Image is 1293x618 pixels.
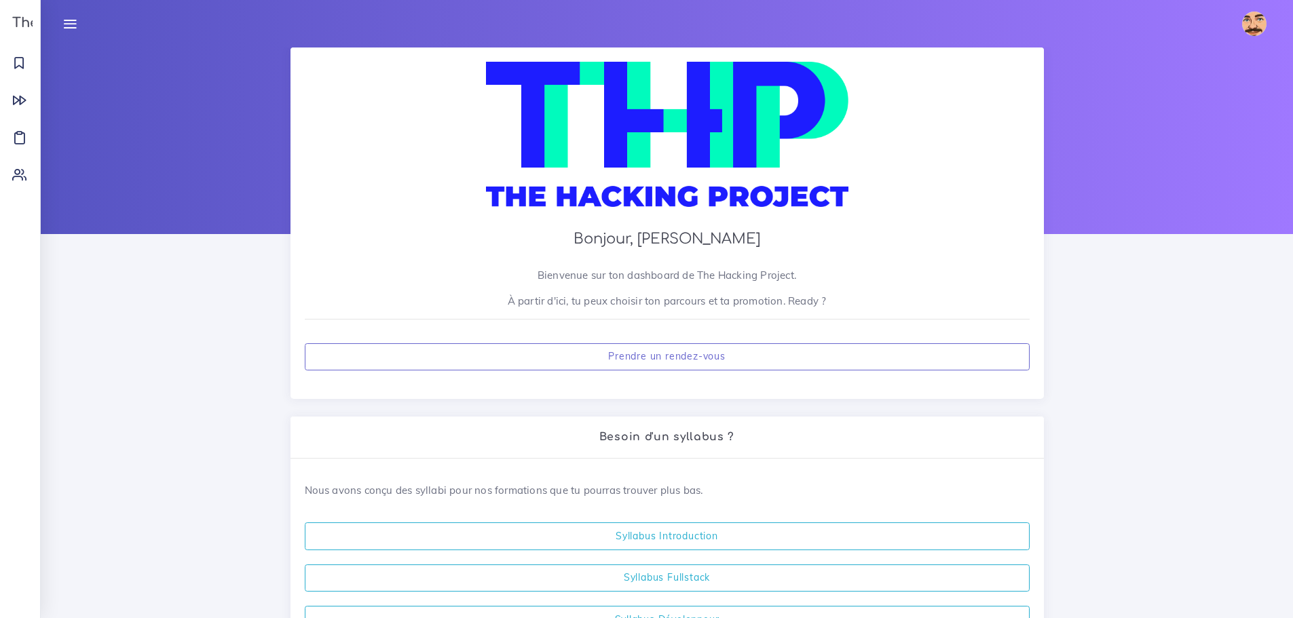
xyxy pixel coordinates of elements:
[305,231,1030,248] h3: Bonjour, [PERSON_NAME]
[305,482,1030,499] p: Nous avons conçu des syllabi pour nos formations que tu pourras trouver plus bas.
[8,16,152,31] h3: The Hacking Project
[305,267,1030,284] p: Bienvenue sur ton dashboard de The Hacking Project.
[1242,12,1267,36] img: npppwdv6pfjfbvfsejgw.jpg
[305,564,1030,592] a: Syllabus Fullstack
[305,522,1030,550] a: Syllabus Introduction
[486,62,848,221] img: logo
[305,343,1030,371] a: Prendre un rendez-vous
[305,431,1030,444] h2: Besoin d'un syllabus ?
[305,293,1030,309] p: À partir d'ici, tu peux choisir ton parcours et ta promotion. Ready ?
